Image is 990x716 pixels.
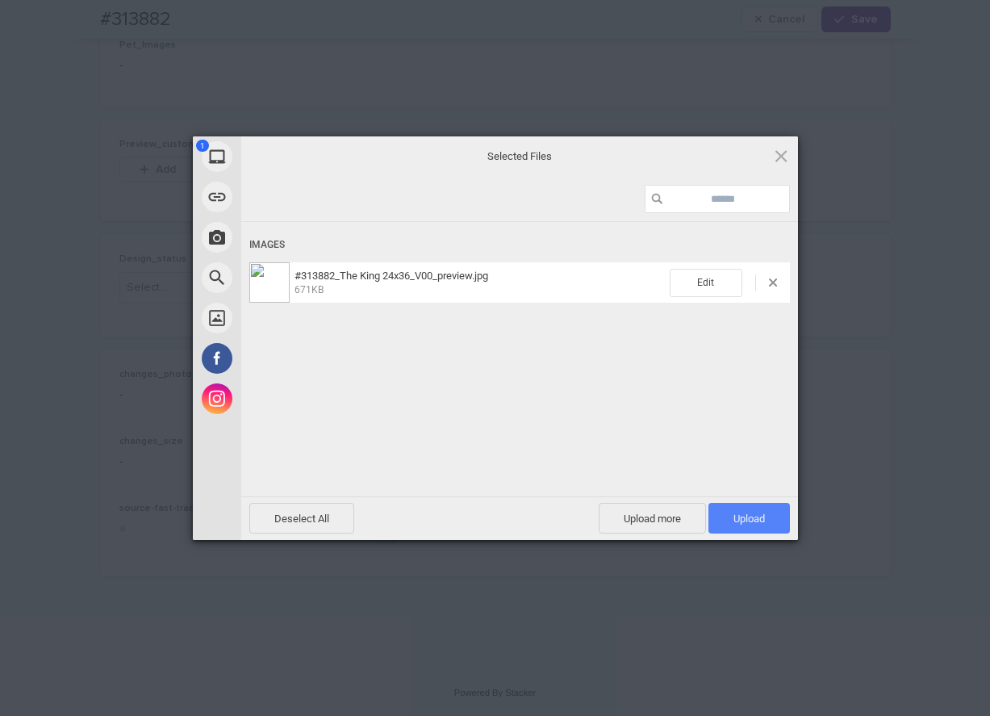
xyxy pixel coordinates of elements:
[358,149,681,163] span: Selected Files
[294,270,488,282] span: #313882_The King 24x36_V00_preview.jpg
[196,140,209,152] span: 1
[708,503,790,534] span: Upload
[249,503,354,534] span: Deselect All
[599,503,706,534] span: Upload more
[249,230,790,260] div: Images
[193,258,386,298] div: Web Search
[193,217,386,258] div: Take Photo
[193,298,386,338] div: Unsplash
[772,147,790,165] span: Click here or hit ESC to close picker
[193,177,386,217] div: Link (URL)
[249,262,290,303] img: 79f51b6c-d073-4f7b-8751-f561c88a8f44
[294,284,324,295] span: 671KB
[733,513,765,525] span: Upload
[670,269,742,297] span: Edit
[193,379,386,419] div: Instagram
[193,136,386,177] div: My Device
[290,270,670,296] span: #313882_The King 24x36_V00_preview.jpg
[193,338,386,379] div: Facebook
